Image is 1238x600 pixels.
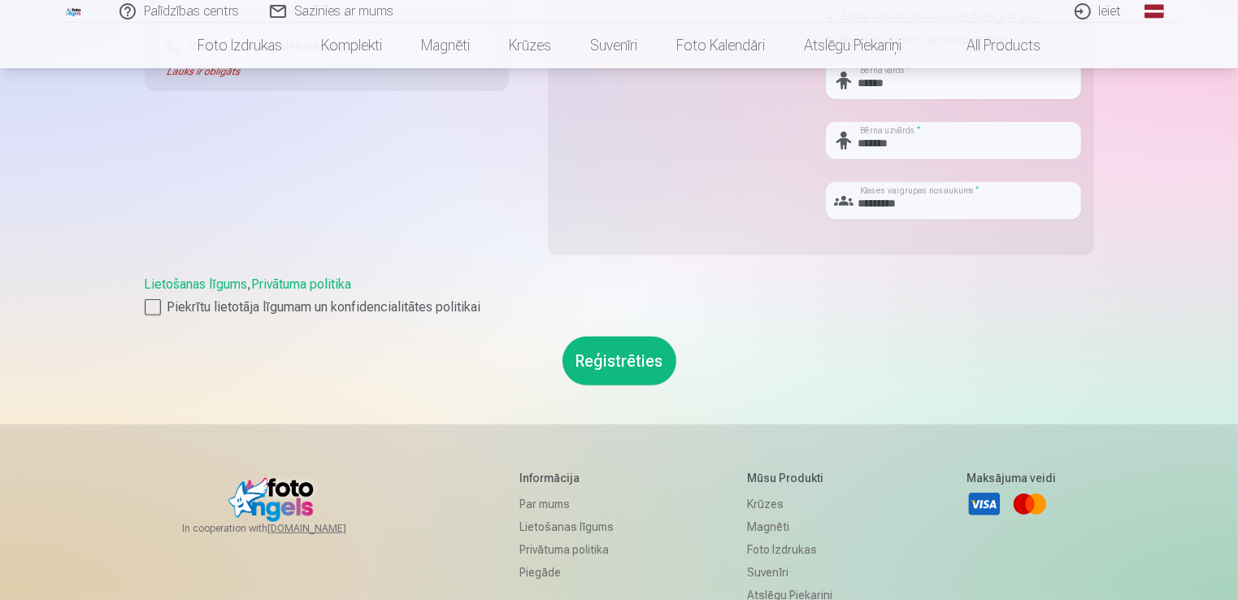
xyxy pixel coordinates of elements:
h5: Informācija [519,470,614,486]
a: Privātuma politika [519,538,614,561]
h5: Maksājuma veidi [967,470,1056,486]
a: Magnēti [747,515,832,538]
a: Foto izdrukas [178,23,302,68]
a: [DOMAIN_NAME] [267,522,385,535]
a: Visa [967,486,1002,522]
a: Lietošanas līgums [145,276,248,292]
a: Par mums [519,493,614,515]
a: Suvenīri [747,561,832,584]
a: All products [921,23,1060,68]
button: Reģistrēties [563,337,676,385]
h5: Mūsu produkti [747,470,832,486]
a: Magnēti [402,23,489,68]
a: Lietošanas līgums [519,515,614,538]
a: Foto kalendāri [657,23,784,68]
span: In cooperation with [182,522,385,535]
a: Suvenīri [571,23,657,68]
a: Krūzes [489,23,571,68]
a: Atslēgu piekariņi [784,23,921,68]
label: Piekrītu lietotāja līgumam un konfidencialitātes politikai [145,298,1094,317]
a: Krūzes [747,493,832,515]
a: Foto izdrukas [747,538,832,561]
a: Piegāde [519,561,614,584]
img: /fa1 [65,7,83,16]
a: Mastercard [1012,486,1048,522]
a: Komplekti [302,23,402,68]
a: Privātuma politika [252,276,352,292]
div: Lauks ir obligāts [158,65,263,78]
div: , [145,275,1094,317]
